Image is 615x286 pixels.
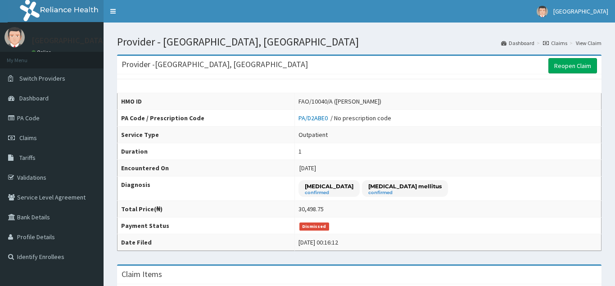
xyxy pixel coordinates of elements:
div: 1 [298,147,302,156]
div: / No prescription code [298,113,391,123]
div: Outpatient [298,130,328,139]
span: Tariffs [19,154,36,162]
a: PA/D2ABE0 [298,114,330,122]
th: Payment Status [118,218,295,234]
div: 30,498.75 [298,204,324,213]
p: [GEOGRAPHIC_DATA] [32,36,106,45]
span: Switch Providers [19,74,65,82]
th: Total Price(₦) [118,201,295,218]
th: Duration [118,143,295,160]
h3: Claim Items [122,270,162,278]
th: PA Code / Prescription Code [118,110,295,127]
p: [MEDICAL_DATA] mellitus [368,182,442,190]
h3: Provider - [GEOGRAPHIC_DATA], [GEOGRAPHIC_DATA] [122,60,308,68]
th: Diagnosis [118,177,295,201]
th: Encountered On [118,160,295,177]
span: Dashboard [19,94,49,102]
span: [DATE] [299,164,316,172]
div: FAO/10040/A ([PERSON_NAME]) [298,97,381,106]
small: confirmed [368,191,442,195]
small: confirmed [305,191,353,195]
a: Claims [543,39,567,47]
th: Service Type [118,127,295,143]
a: View Claim [576,39,601,47]
p: [MEDICAL_DATA] [305,182,353,190]
div: [DATE] 00:16:12 [298,238,338,247]
span: Claims [19,134,37,142]
th: HMO ID [118,93,295,110]
a: Online [32,49,53,55]
a: Dashboard [501,39,534,47]
img: User Image [5,27,25,47]
span: Dismissed [299,222,329,231]
th: Date Filed [118,234,295,251]
h1: Provider - [GEOGRAPHIC_DATA], [GEOGRAPHIC_DATA] [117,36,601,48]
span: [GEOGRAPHIC_DATA] [553,7,608,15]
a: Reopen Claim [548,58,597,73]
img: User Image [537,6,548,17]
